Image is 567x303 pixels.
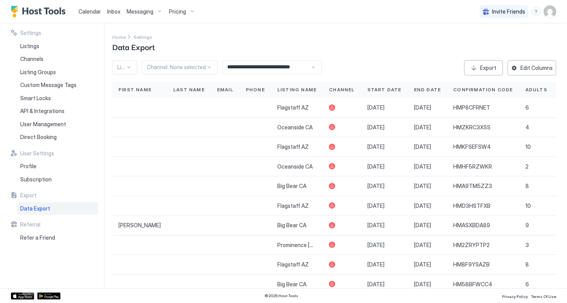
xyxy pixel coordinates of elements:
[11,293,34,300] a: App Store
[414,281,431,288] span: [DATE]
[107,7,120,16] a: Inbox
[277,222,306,229] span: Big Bear CA
[453,242,490,249] span: HM2ZRYPTP2
[367,86,402,93] span: Start Date
[277,143,309,150] span: Flagstaff AZ
[17,131,98,144] a: Direct Booking
[217,86,233,93] span: Email
[453,261,490,268] span: HM8F9YSAZB
[367,242,384,249] span: [DATE]
[414,183,431,190] span: [DATE]
[277,202,309,209] span: Flagstaff AZ
[20,163,37,170] span: Profile
[112,41,155,52] span: Data Export
[453,202,490,209] span: HMD3HSTFXB
[20,150,54,157] span: User Settings
[17,118,98,131] a: User Management
[544,5,556,18] div: User profile
[277,124,313,131] span: Oceanside CA
[453,222,490,229] span: HMASXBDA89
[78,8,101,15] span: Calendar
[525,242,529,249] span: 3
[525,163,529,170] span: 2
[20,43,39,50] span: Listings
[107,8,120,15] span: Inbox
[17,66,98,79] a: Listing Groups
[414,143,431,150] span: [DATE]
[367,104,384,111] span: [DATE]
[134,33,152,41] div: Breadcrumb
[367,281,384,288] span: [DATE]
[414,124,431,131] span: [DATE]
[525,143,531,150] span: 10
[414,242,431,249] span: [DATE]
[17,52,98,66] a: Channels
[17,160,98,173] a: Profile
[329,86,355,93] span: Channel
[20,221,40,228] span: Referral
[525,183,529,190] span: 8
[20,121,66,128] span: User Management
[173,86,205,93] span: Last Name
[525,222,529,229] span: 9
[453,281,492,288] span: HM58BFWCC4
[525,124,529,131] span: 4
[277,163,313,170] span: Oceanside CA
[223,61,310,74] input: Input Field
[414,86,441,93] span: End Date
[367,222,384,229] span: [DATE]
[414,202,431,209] span: [DATE]
[17,92,98,105] a: Smart Locks
[20,108,64,115] span: API & Integrations
[277,183,306,190] span: Big Bear CA
[453,124,490,131] span: HMZKRC3XSS
[525,86,547,93] span: Adults
[134,34,152,40] span: Settings
[20,82,77,89] span: Custom Message Tags
[531,7,541,16] div: menu
[20,30,41,37] span: Settings
[277,104,309,111] span: Flagstaff AZ
[112,34,126,40] span: Home
[246,86,265,93] span: Phone
[17,202,98,215] a: Data Export
[525,202,531,209] span: 10
[78,7,101,16] a: Calendar
[453,163,492,170] span: HMHF5RZWKR
[525,281,529,288] span: 6
[414,163,431,170] span: [DATE]
[367,261,384,268] span: [DATE]
[453,104,490,111] span: HMP8CFRNET
[367,202,384,209] span: [DATE]
[264,293,298,298] span: © 2025 Host Tools
[453,143,491,150] span: HMKFSEFSW4
[37,293,61,300] a: Google Play Store
[277,242,317,249] span: Prominence [US_STATE]
[20,56,43,63] span: Channels
[20,176,52,183] span: Subscription
[531,292,556,300] a: Terms Of Use
[17,173,98,186] a: Subscription
[277,261,309,268] span: Flagstaff AZ
[20,95,51,102] span: Smart Locks
[118,222,161,229] span: [PERSON_NAME]
[367,183,384,190] span: [DATE]
[20,69,56,76] span: Listing Groups
[169,8,186,15] span: Pricing
[453,86,513,93] span: Confirmation Code
[525,104,529,111] span: 6
[520,64,553,72] div: Edit Columns
[508,60,556,75] button: Edit Columns
[17,231,98,244] a: Refer a Friend
[112,33,126,41] div: Breadcrumb
[11,6,69,17] a: Host Tools Logo
[480,64,496,72] div: Export
[20,192,37,199] span: Export
[414,222,431,229] span: [DATE]
[118,86,151,93] span: First Name
[20,134,57,141] span: Direct Booking
[17,78,98,92] a: Custom Message Tags
[502,292,528,300] a: Privacy Policy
